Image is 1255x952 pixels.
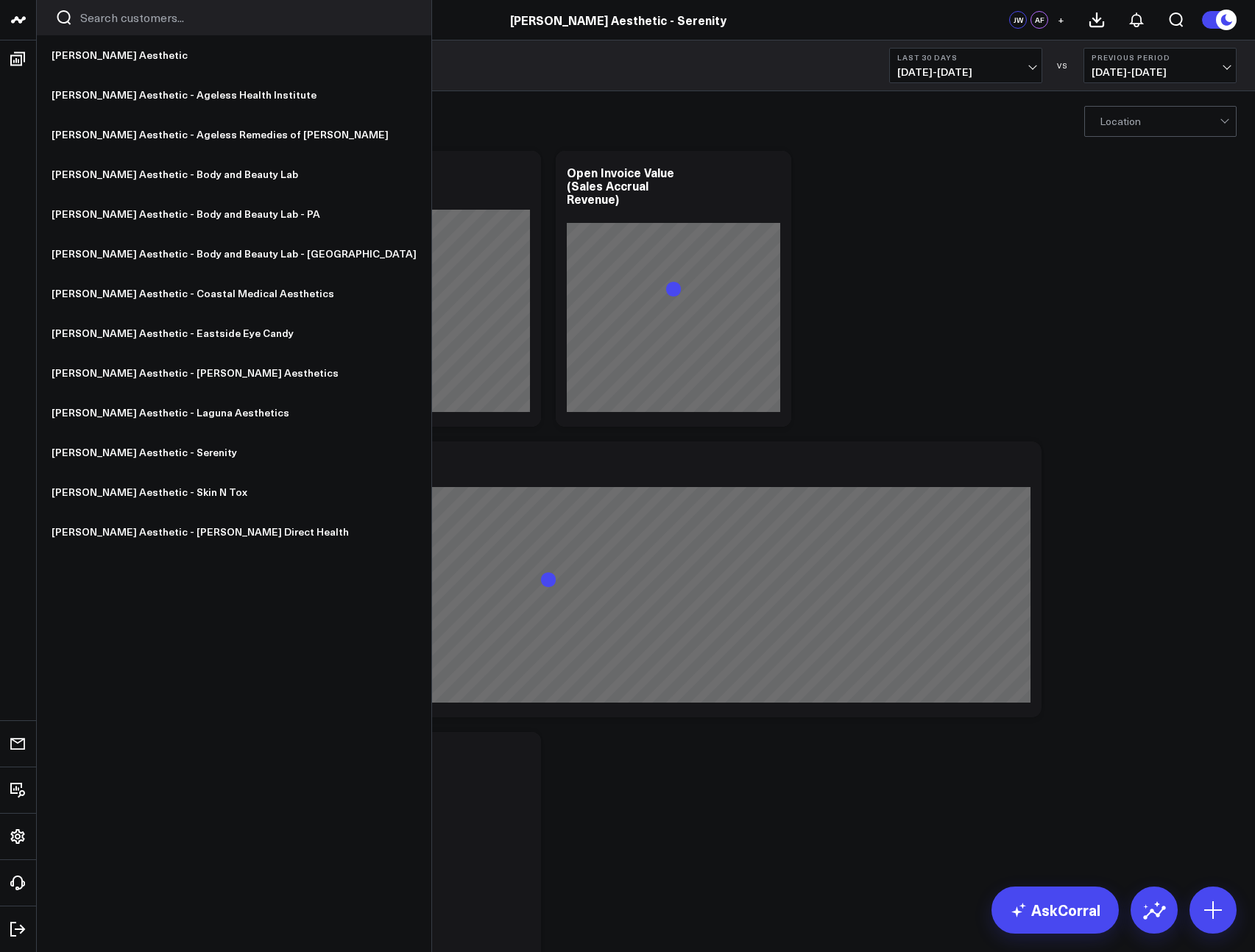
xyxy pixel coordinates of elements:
a: [PERSON_NAME] Aesthetic - Coastal Medical Aesthetics [37,274,431,313]
a: [PERSON_NAME] Aesthetic - Skin N Tox [37,472,431,512]
a: [PERSON_NAME] Aesthetic - Body and Beauty Lab [37,154,431,194]
a: [PERSON_NAME] Aesthetic [37,35,431,75]
a: [PERSON_NAME] Aesthetic - Serenity [510,12,727,28]
a: [PERSON_NAME] Aesthetic - Eastside Eye Candy [37,313,431,353]
b: Previous Period [1092,53,1229,62]
a: [PERSON_NAME] Aesthetic - Serenity [37,433,431,472]
a: [PERSON_NAME] Aesthetic - [PERSON_NAME] Direct Health [37,512,431,552]
div: JW [1009,11,1027,29]
a: [PERSON_NAME] Aesthetic - Ageless Remedies of [PERSON_NAME] [37,115,431,154]
a: [PERSON_NAME] Aesthetic - Ageless Health Institute [37,75,431,115]
div: VS [1050,61,1076,70]
span: [DATE] - [DATE] [1092,66,1229,78]
span: + [1058,15,1064,25]
a: [PERSON_NAME] Aesthetic - Body and Beauty Lab - [GEOGRAPHIC_DATA] [37,234,431,274]
a: AskCorral [991,887,1119,934]
button: Search customers button [55,9,73,26]
button: Previous Period[DATE]-[DATE] [1083,48,1237,83]
a: [PERSON_NAME] Aesthetic - Body and Beauty Lab - PA [37,194,431,234]
div: AF [1030,11,1048,29]
a: [PERSON_NAME] Aesthetic - [PERSON_NAME] Aesthetics [37,353,431,393]
span: [DATE] - [DATE] [897,66,1034,78]
a: [PERSON_NAME] Aesthetic - Laguna Aesthetics [37,393,431,433]
div: Open Invoice Value (Sales Accrual Revenue) [567,164,674,207]
button: + [1052,11,1070,29]
input: Search customers input [80,10,413,26]
b: Last 30 Days [897,53,1034,62]
button: Last 30 Days[DATE]-[DATE] [889,48,1042,83]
